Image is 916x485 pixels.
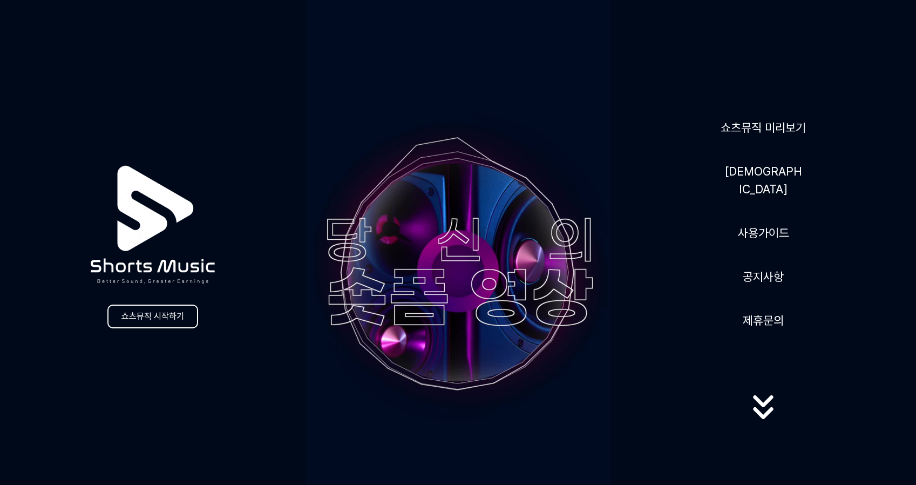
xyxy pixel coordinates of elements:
a: 쇼츠뮤직 미리보기 [716,114,810,141]
a: 사용가이드 [734,220,793,246]
a: [DEMOGRAPHIC_DATA] [720,158,806,203]
img: logo [64,137,241,313]
button: 제휴문의 [738,307,788,334]
a: 쇼츠뮤직 시작하기 [107,305,198,328]
a: 공지사항 [738,264,788,290]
